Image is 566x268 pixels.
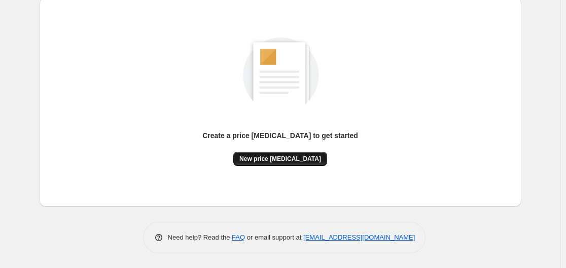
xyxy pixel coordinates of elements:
[168,233,232,241] span: Need help? Read the
[239,155,321,163] span: New price [MEDICAL_DATA]
[202,130,358,141] p: Create a price [MEDICAL_DATA] to get started
[232,233,245,241] a: FAQ
[245,233,303,241] span: or email support at
[303,233,415,241] a: [EMAIL_ADDRESS][DOMAIN_NAME]
[233,152,327,166] button: New price [MEDICAL_DATA]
